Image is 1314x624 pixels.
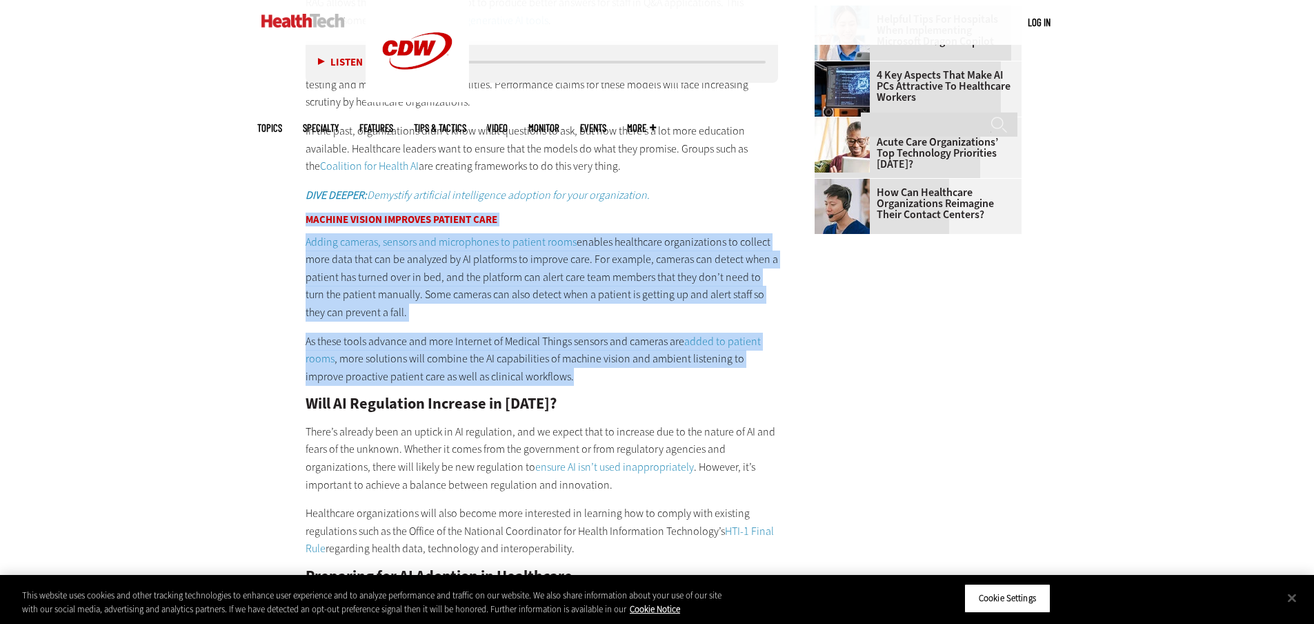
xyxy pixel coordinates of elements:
div: This website uses cookies and other tracking technologies to enhance user experience and to analy... [22,589,723,616]
a: MonITor [528,123,559,133]
span: Topics [257,123,282,133]
button: Close [1277,583,1307,613]
a: Video [487,123,508,133]
p: As these tools advance and more Internet of Medical Things sensors and cameras are , more solutio... [306,333,779,386]
div: User menu [1028,15,1051,30]
strong: Machine Vision Improves Patient Care [306,213,497,226]
a: What Are Senior and Post-Acute Care Organizations’ Top Technology Priorities [DATE]? [815,126,1013,170]
a: Log in [1028,16,1051,28]
strong: DIVE DEEPER: [306,188,367,202]
a: Older person using tablet [815,117,877,128]
a: Events [580,123,606,133]
a: Tips & Tactics [414,123,466,133]
p: Healthcare organizations will also become more interested in learning how to comply with existing... [306,505,779,558]
button: Cookie Settings [964,584,1051,613]
img: Healthcare contact center [815,179,870,234]
a: Adding cameras, sensors and microphones to patient rooms [306,235,577,249]
em: Demystify artificial intelligence adoption for your organization. [306,188,650,202]
a: Coalition for Health AI [320,159,419,173]
h2: Will AI Regulation Increase in [DATE]? [306,396,779,411]
span: Specialty [303,123,339,133]
a: How Can Healthcare Organizations Reimagine Their Contact Centers? [815,187,1013,220]
a: Healthcare contact center [815,179,877,190]
h2: Preparing for AI Adoption in Healthcare [306,569,779,584]
img: Home [261,14,345,28]
a: More information about your privacy [630,603,680,615]
p: enables healthcare organizations to collect more data that can be analyzed by AI platforms to imp... [306,233,779,322]
a: CDW [366,91,469,106]
span: More [627,123,656,133]
a: ensure AI isn’t used inappropriately [535,460,694,474]
a: DIVE DEEPER:Demystify artificial intelligence adoption for your organization. [306,188,650,202]
p: There’s already been an uptick in AI regulation, and we expect that to increase due to the nature... [306,423,779,494]
a: Features [359,123,393,133]
img: Older person using tablet [815,117,870,173]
